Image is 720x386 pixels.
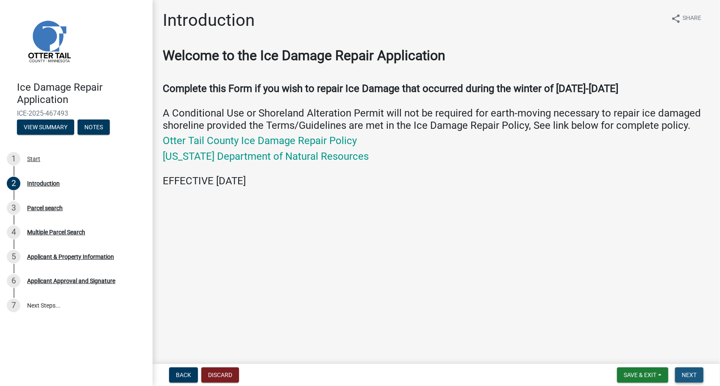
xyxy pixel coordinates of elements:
[624,372,656,378] span: Save & Exit
[27,254,114,260] div: Applicant & Property Information
[7,177,20,190] div: 2
[17,109,136,117] span: ICE-2025-467493
[617,367,668,383] button: Save & Exit
[27,156,40,162] div: Start
[683,14,701,24] span: Share
[27,229,85,235] div: Multiple Parcel Search
[664,10,708,27] button: shareShare
[163,47,445,64] strong: Welcome to the Ice Damage Repair Application
[671,14,681,24] i: share
[7,225,20,239] div: 4
[163,83,618,94] strong: Complete this Form if you wish to repair Ice Damage that occurred during the winter of [DATE]-[DATE]
[675,367,703,383] button: Next
[17,119,74,135] button: View Summary
[7,250,20,264] div: 5
[7,299,20,312] div: 7
[17,81,146,106] h4: Ice Damage Repair Application
[17,124,74,131] wm-modal-confirm: Summary
[7,152,20,166] div: 1
[7,274,20,288] div: 6
[163,135,357,147] a: Otter Tail County Ice Damage Repair Policy
[163,10,255,31] h1: Introduction
[78,124,110,131] wm-modal-confirm: Notes
[163,150,369,162] a: [US_STATE] Department of Natural Resources
[7,201,20,215] div: 3
[27,205,63,211] div: Parcel search
[163,150,710,187] h4: EFFECTIVE [DATE]
[169,367,198,383] button: Back
[78,119,110,135] button: Notes
[27,278,115,284] div: Applicant Approval and Signature
[201,367,239,383] button: Discard
[27,181,60,186] div: Introduction
[17,9,81,72] img: Otter Tail County, Minnesota
[176,372,191,378] span: Back
[682,372,697,378] span: Next
[163,83,710,131] h4: A Conditional Use or Shoreland Alteration Permit will not be required for earth-moving necessary ...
